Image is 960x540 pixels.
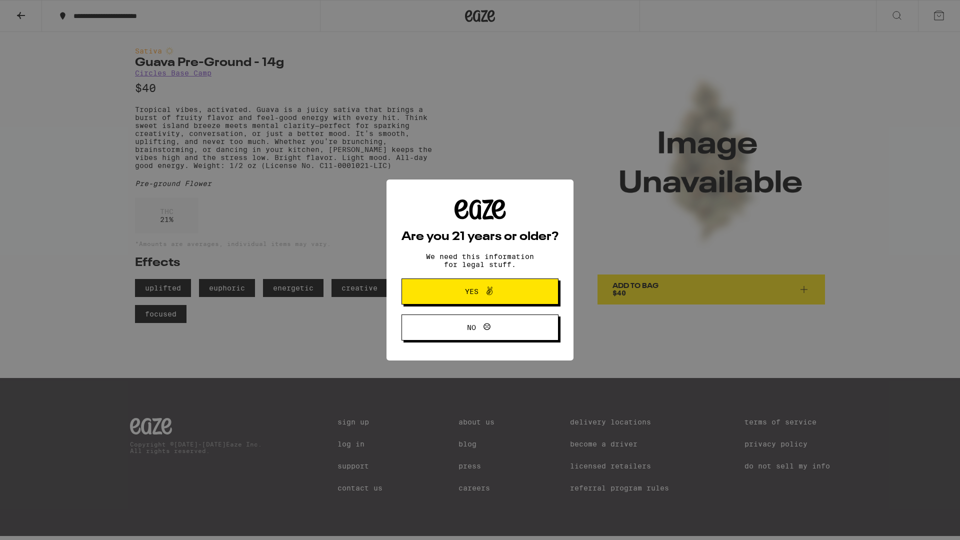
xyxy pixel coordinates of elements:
[401,231,558,243] h2: Are you 21 years or older?
[467,324,476,331] span: No
[897,510,950,535] iframe: Opens a widget where you can find more information
[417,252,542,268] p: We need this information for legal stuff.
[401,314,558,340] button: No
[401,278,558,304] button: Yes
[465,288,478,295] span: Yes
